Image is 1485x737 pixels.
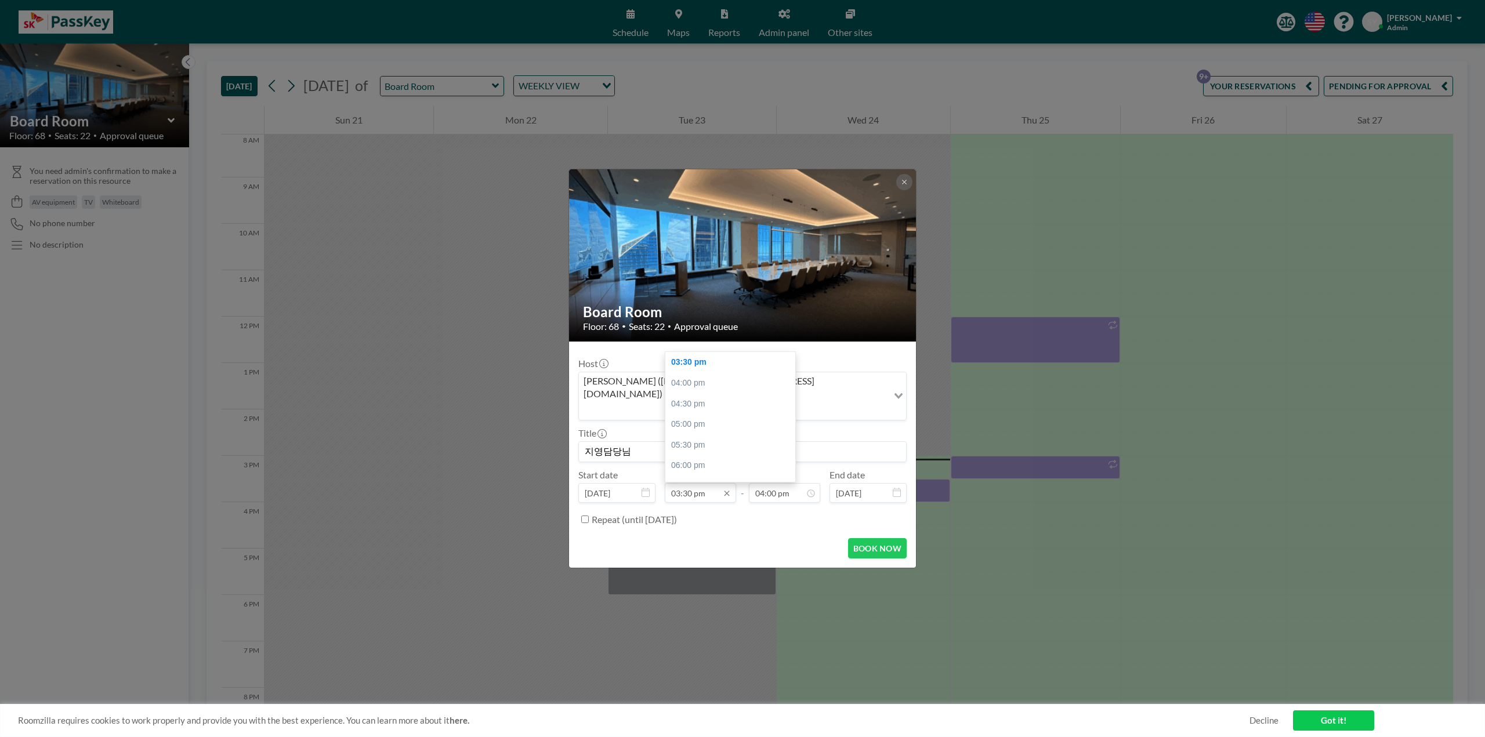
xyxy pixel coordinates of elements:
input: Search for option [580,402,887,417]
span: Approval queue [674,321,738,332]
label: Title [578,427,606,439]
a: Decline [1249,715,1278,726]
label: Start date [578,469,618,481]
span: • [668,322,671,330]
a: here. [450,715,469,725]
div: 03:30 pm [665,352,801,373]
span: • [622,322,626,331]
label: End date [830,469,865,481]
span: [PERSON_NAME] ([DOMAIN_NAME][EMAIL_ADDRESS][DOMAIN_NAME]) [581,375,886,401]
div: 05:00 pm [665,414,801,435]
span: Floor: 68 [583,321,619,332]
div: 04:00 pm [665,373,801,394]
button: BOOK NOW [848,538,907,558]
div: 04:30 pm [665,394,801,415]
a: Got it! [1293,710,1374,731]
img: 537.gif [569,159,917,351]
span: Seats: 22 [629,321,665,332]
div: 06:00 pm [665,455,801,476]
div: 05:30 pm [665,435,801,456]
label: Host [578,358,607,369]
span: - [741,473,744,499]
div: Search for option [579,372,906,420]
input: Seulkee's reservation [579,442,906,462]
span: Roomzilla requires cookies to work properly and provide you with the best experience. You can lea... [18,715,1249,726]
label: Repeat (until [DATE]) [592,514,677,525]
div: 06:30 pm [665,476,801,497]
h2: Board Room [583,303,903,321]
